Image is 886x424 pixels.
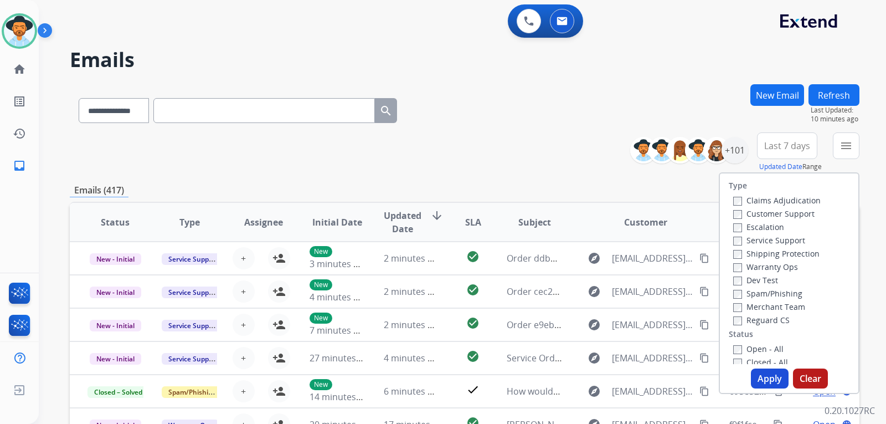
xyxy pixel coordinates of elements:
span: Updated Date [384,209,421,236]
mat-icon: check_circle [466,316,480,330]
label: Closed - All [733,357,788,367]
input: Shipping Protection [733,250,742,259]
mat-icon: list_alt [13,95,26,108]
span: New - Initial [90,253,141,265]
span: Service Support [162,353,225,365]
mat-icon: person_add [272,252,286,265]
span: 27 minutes ago [310,352,374,364]
span: + [241,385,246,398]
span: 2 minutes ago [384,319,443,331]
label: Dev Test [733,275,778,285]
span: Spam/Phishing [162,386,223,398]
span: 4 minutes ago [384,352,443,364]
span: Last Updated: [811,106,859,115]
button: + [233,280,255,303]
span: 7 minutes ago [310,324,369,336]
span: 2 minutes ago [384,252,443,264]
span: 14 minutes ago [310,391,374,403]
mat-icon: check_circle [466,250,480,263]
span: + [241,351,246,365]
label: Merchant Team [733,302,805,312]
span: New - Initial [90,320,141,331]
label: Customer Support [733,208,815,219]
label: Claims Adjudication [733,195,821,206]
mat-icon: check [466,383,480,396]
label: Service Support [733,235,805,246]
input: Open - All [733,345,742,354]
label: Spam/Phishing [733,288,802,299]
span: Service Support [162,287,225,298]
button: Clear [793,369,828,389]
mat-icon: home [13,63,26,76]
button: + [233,380,255,402]
span: SLA [465,216,481,229]
input: Claims Adjudication [733,197,742,206]
mat-icon: menu [839,139,853,152]
span: Service Order 9ad6611b-f234-4a7c-bba8-ef0c29a0dba6 Booked with Velofix [507,352,818,364]
span: Range [759,162,822,171]
input: Escalation [733,223,742,232]
p: Emails (417) [70,183,128,197]
p: New [310,279,332,290]
span: 6 minutes ago [384,385,443,397]
mat-icon: inbox [13,159,26,172]
div: +101 [722,137,748,164]
label: Escalation [733,222,784,232]
p: 0.20.1027RC [825,404,875,417]
span: [EMAIL_ADDRESS][DOMAIN_NAME] [612,252,693,265]
button: Refresh [808,84,859,106]
label: Open - All [733,344,784,354]
button: + [233,247,255,269]
input: Customer Support [733,210,742,219]
p: New [310,246,332,257]
input: Reguard CS [733,316,742,325]
label: Type [729,180,747,191]
input: Merchant Team [733,303,742,312]
span: Service Support [162,320,225,331]
span: Service Support [162,253,225,265]
h2: Emails [70,49,859,71]
span: 2 minutes ago [384,285,443,298]
label: Shipping Protection [733,248,820,259]
mat-icon: search [379,104,393,118]
span: [EMAIL_ADDRESS][DOMAIN_NAME] [612,351,693,365]
span: Order e9eb6314-d2ea-4f3a-8062-c9d9748308ea [507,319,703,331]
mat-icon: explore [588,285,601,298]
span: New - Initial [90,287,141,298]
mat-icon: person_add [272,285,286,298]
span: [EMAIL_ADDRESS][DOMAIN_NAME] [612,385,693,398]
span: Order ddbe06c1-11f0-40cb-8d17-561536dd9df0 [507,252,703,264]
span: 10 minutes ago [811,115,859,124]
input: Closed - All [733,359,742,367]
p: New [310,379,332,390]
mat-icon: explore [588,351,601,365]
input: Warranty Ops [733,263,742,272]
p: New [310,313,332,324]
mat-icon: content_copy [699,253,709,263]
input: Spam/Phishing [733,290,742,299]
button: Last 7 days [757,132,817,159]
span: [EMAIL_ADDRESS][DOMAIN_NAME] [612,285,693,298]
mat-icon: check_circle [466,283,480,297]
span: New - Initial [90,353,141,365]
span: 4 minutes ago [310,291,369,303]
label: Reguard CS [733,315,790,325]
span: Type [179,216,200,229]
span: + [241,285,246,298]
mat-icon: content_copy [699,386,709,396]
span: Status [101,216,130,229]
span: Assignee [244,216,283,229]
label: Warranty Ops [733,262,798,272]
mat-icon: arrow_downward [430,209,444,222]
span: [EMAIL_ADDRESS][DOMAIN_NAME] [612,318,693,331]
span: Subject [518,216,551,229]
span: Closed – Solved [87,386,149,398]
span: Initial Date [312,216,362,229]
img: avatar [4,16,35,47]
label: Status [729,329,753,340]
mat-icon: content_copy [699,320,709,330]
mat-icon: explore [588,385,601,398]
input: Service Support [733,237,742,246]
input: Dev Test [733,277,742,285]
span: 3 minutes ago [310,258,369,270]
